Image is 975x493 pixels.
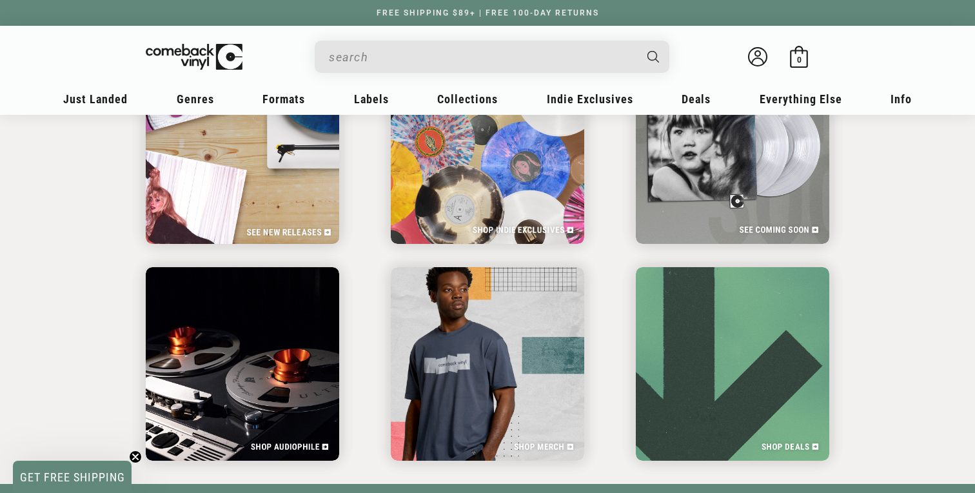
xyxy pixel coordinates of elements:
[262,92,305,106] span: Formats
[547,92,633,106] span: Indie Exclusives
[13,461,132,493] div: GET FREE SHIPPINGClose teaser
[129,450,142,463] button: Close teaser
[437,92,498,106] span: Collections
[63,92,128,106] span: Just Landed
[760,92,842,106] span: Everything Else
[177,92,214,106] span: Genres
[354,92,389,106] span: Labels
[20,470,125,484] span: GET FREE SHIPPING
[329,44,635,70] input: When autocomplete results are available use up and down arrows to review and enter to select
[315,41,669,73] div: Search
[364,8,612,17] a: FREE SHIPPING $89+ | FREE 100-DAY RETURNS
[682,92,711,106] span: Deals
[797,55,802,65] span: 0
[891,92,912,106] span: Info
[636,41,671,73] button: Search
